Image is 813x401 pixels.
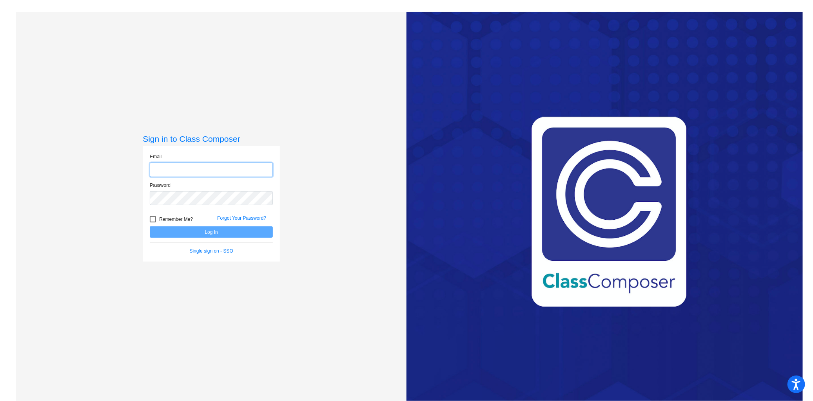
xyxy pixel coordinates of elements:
label: Password [150,182,171,189]
h3: Sign in to Class Composer [143,134,280,144]
label: Email [150,153,162,160]
a: Single sign on - SSO [190,248,233,254]
span: Remember Me? [159,215,193,224]
button: Log In [150,226,273,238]
a: Forgot Your Password? [217,215,266,221]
